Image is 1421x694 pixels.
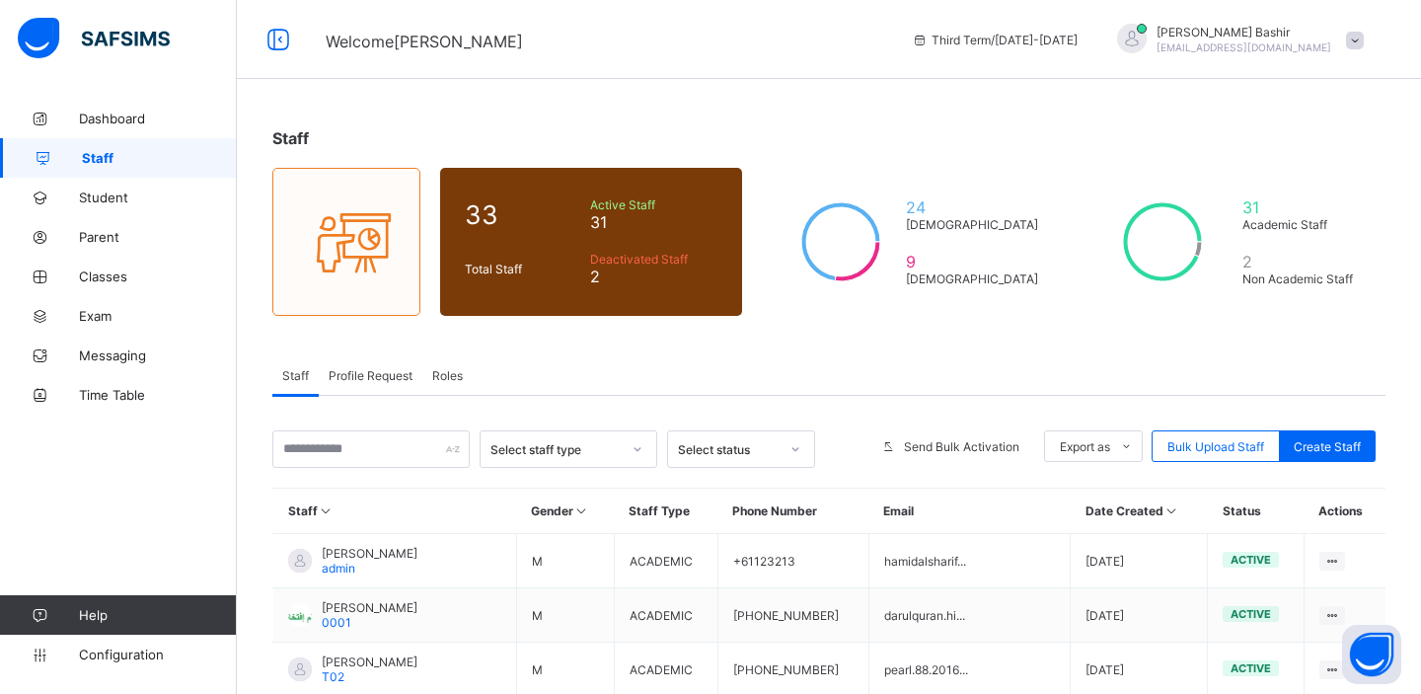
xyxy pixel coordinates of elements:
span: 9 [906,252,1039,271]
span: Active Staff [590,197,717,212]
th: Status [1208,489,1304,534]
span: Configuration [79,647,236,662]
span: Deactivated Staff [590,252,717,267]
span: [DEMOGRAPHIC_DATA] [906,271,1039,286]
span: Create Staff [1294,439,1361,454]
div: Select staff type [490,442,621,457]
span: Time Table [79,387,237,403]
th: Phone Number [717,489,868,534]
span: session/term information [912,33,1078,47]
span: active [1231,661,1271,675]
span: [DEMOGRAPHIC_DATA] [906,217,1039,232]
td: hamidalsharif... [868,534,1071,588]
span: 33 [465,199,580,230]
div: HamidBashir [1097,24,1374,56]
th: Staff Type [614,489,717,534]
td: ACADEMIC [614,588,717,643]
span: Export as [1060,439,1110,454]
td: darulquran.hi... [868,588,1071,643]
i: Sort in Ascending Order [1163,503,1180,518]
td: [DATE] [1071,588,1208,643]
span: Classes [79,269,237,284]
th: Date Created [1071,489,1208,534]
img: safsims [18,18,170,59]
span: Parent [79,229,237,245]
td: M [516,588,614,643]
span: Welcome [PERSON_NAME] [326,32,523,51]
span: [EMAIL_ADDRESS][DOMAIN_NAME] [1157,41,1331,53]
span: Staff [82,150,237,166]
span: 31 [590,212,717,232]
i: Sort in Ascending Order [573,503,590,518]
span: Help [79,607,236,623]
span: Dashboard [79,111,237,126]
td: [DATE] [1071,534,1208,588]
span: 31 [1242,197,1361,217]
span: Staff [282,368,309,383]
span: Exam [79,308,237,324]
th: Gender [516,489,614,534]
td: [PHONE_NUMBER] [717,588,868,643]
span: Staff [272,128,309,148]
div: Select status [678,442,779,457]
span: Student [79,190,237,205]
th: Actions [1304,489,1385,534]
span: T02 [322,669,344,684]
span: 0001 [322,615,351,630]
span: Messaging [79,347,237,363]
span: Academic Staff [1242,217,1361,232]
span: Non Academic Staff [1242,271,1361,286]
td: +61123213 [717,534,868,588]
span: Bulk Upload Staff [1167,439,1264,454]
th: Email [868,489,1071,534]
span: Profile Request [329,368,412,383]
span: active [1231,607,1271,621]
span: [PERSON_NAME] [322,655,417,669]
span: Roles [432,368,463,383]
span: 2 [590,267,717,286]
span: active [1231,553,1271,567]
span: admin [322,561,355,576]
span: 24 [906,197,1039,217]
th: Staff [273,489,517,534]
span: 2 [1242,252,1361,271]
span: [PERSON_NAME] [322,546,417,561]
span: Send Bulk Activation [904,439,1019,454]
div: Total Staff [460,257,585,281]
span: [PERSON_NAME] Bashir [1157,25,1331,39]
span: [PERSON_NAME] [322,600,417,615]
td: ACADEMIC [614,534,717,588]
td: M [516,534,614,588]
button: Open asap [1342,625,1401,684]
i: Sort in Ascending Order [318,503,335,518]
